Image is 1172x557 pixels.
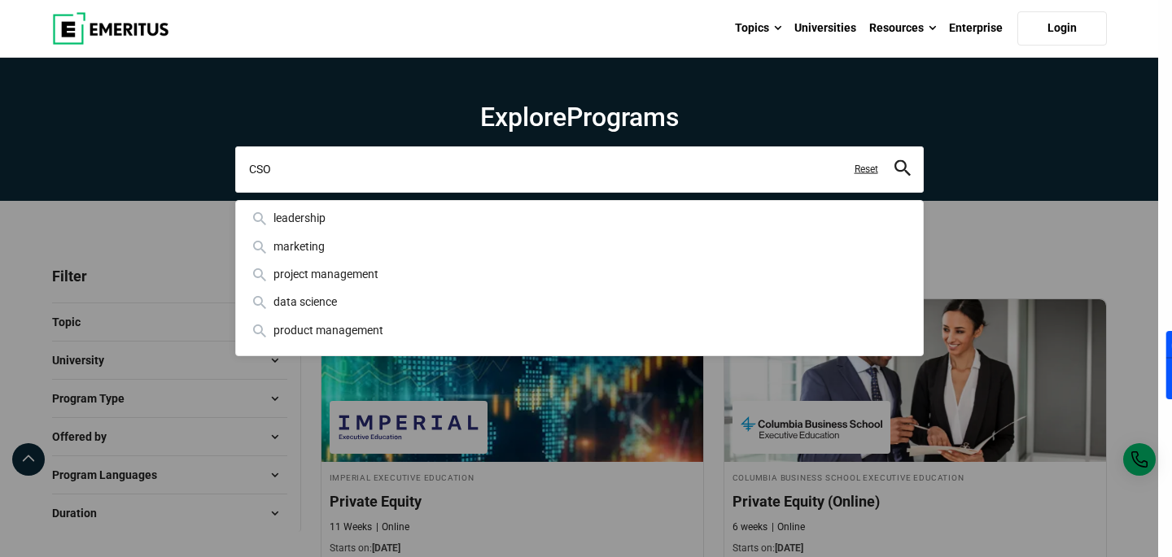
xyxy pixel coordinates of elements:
[249,265,910,283] div: project management
[235,146,924,192] input: search-page
[249,293,910,311] div: data science
[855,163,878,176] a: Reset search
[249,321,910,339] div: product management
[235,101,924,133] h1: Explore
[249,209,910,227] div: leadership
[1017,11,1107,46] a: Login
[894,164,911,180] a: search
[566,102,679,133] span: Programs
[249,237,910,255] div: marketing
[894,160,911,179] button: search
